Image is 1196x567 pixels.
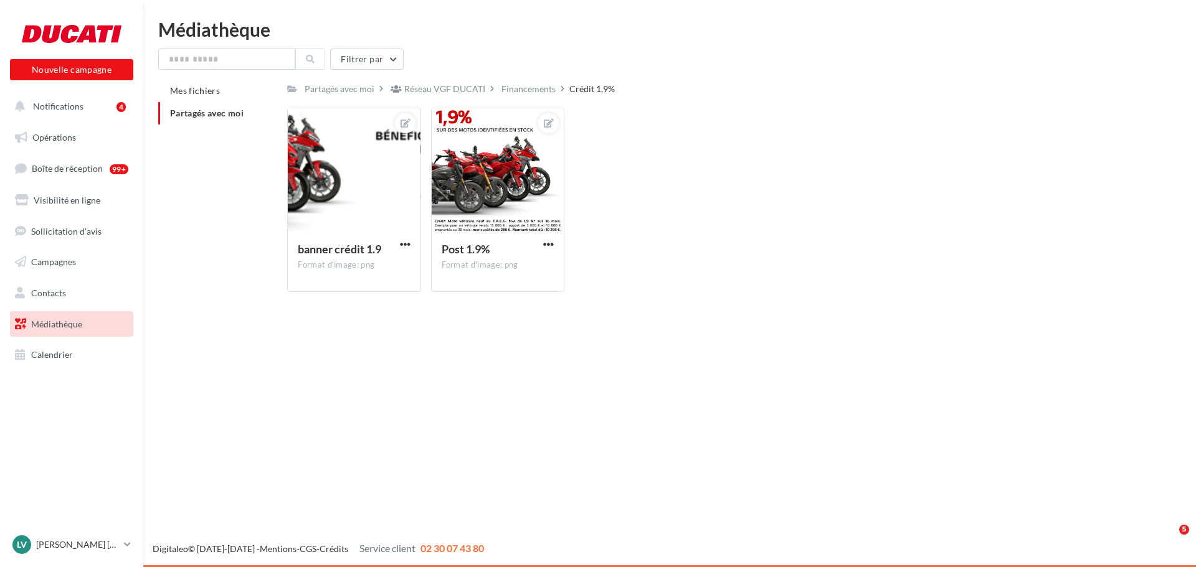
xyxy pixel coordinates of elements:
[7,218,136,245] a: Sollicitation d'avis
[10,59,133,80] button: Nouvelle campagne
[359,542,415,554] span: Service client
[36,538,119,551] p: [PERSON_NAME] [PERSON_NAME]
[7,249,136,275] a: Campagnes
[1179,525,1189,535] span: 5
[442,260,554,271] div: Format d'image: png
[31,225,102,236] span: Sollicitation d'avis
[320,543,348,554] a: Crédits
[305,83,374,95] div: Partagés avec moi
[501,83,556,95] div: Financements
[31,288,66,298] span: Contacts
[7,187,136,213] a: Visibilité en ligne
[170,85,220,96] span: Mes fichiers
[7,280,136,306] a: Contacts
[153,543,484,554] span: © [DATE]-[DATE] - - -
[569,83,615,95] div: Crédit 1,9%
[260,543,297,554] a: Mentions
[32,132,76,143] span: Opérations
[31,256,76,267] span: Campagnes
[298,242,381,256] span: banner crédit 1.9
[7,155,136,182] a: Boîte de réception99+
[153,543,188,554] a: Digitaleo
[420,542,484,554] span: 02 30 07 43 80
[404,83,485,95] div: Réseau VGF DUCATI
[7,93,131,119] button: Notifications 4
[300,543,316,554] a: CGS
[7,311,136,337] a: Médiathèque
[158,20,1181,39] div: Médiathèque
[34,195,100,205] span: Visibilité en ligne
[17,538,27,551] span: Lv
[116,102,126,112] div: 4
[32,163,103,174] span: Boîte de réception
[330,49,404,70] button: Filtrer par
[33,101,83,111] span: Notifications
[298,260,410,271] div: Format d'image: png
[10,533,133,556] a: Lv [PERSON_NAME] [PERSON_NAME]
[1154,525,1184,555] iframe: Intercom live chat
[7,342,136,368] a: Calendrier
[7,124,136,151] a: Opérations
[170,108,244,118] span: Partagés avec moi
[31,349,73,360] span: Calendrier
[442,242,490,256] span: Post 1.9%
[110,164,128,174] div: 99+
[31,319,82,329] span: Médiathèque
